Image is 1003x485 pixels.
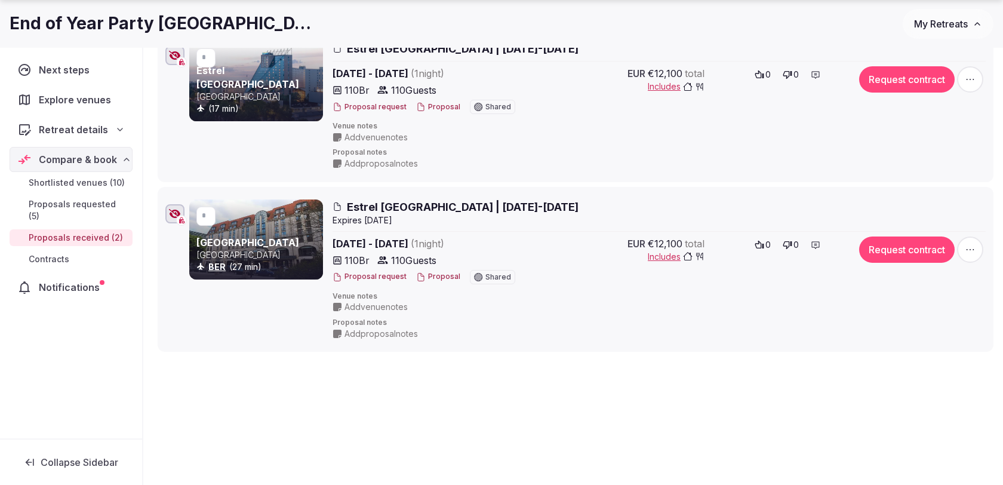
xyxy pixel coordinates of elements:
[10,12,315,35] h1: End of Year Party [GEOGRAPHIC_DATA]
[685,237,704,251] span: total
[333,291,986,302] span: Venue notes
[411,238,444,250] span: ( 1 night )
[903,9,993,39] button: My Retreats
[333,214,986,226] div: Expire s [DATE]
[648,66,682,81] span: €12,100
[391,83,436,97] span: 110 Guests
[344,83,370,97] span: 110 Br
[10,196,133,225] a: Proposals requested (5)
[391,253,436,268] span: 110 Guests
[333,121,986,131] span: Venue notes
[39,93,116,107] span: Explore venues
[333,318,986,328] span: Proposal notes
[196,91,321,103] p: [GEOGRAPHIC_DATA]
[39,63,94,77] span: Next steps
[333,102,407,112] button: Proposal request
[344,328,418,340] span: Add proposal notes
[196,237,299,248] a: [GEOGRAPHIC_DATA]
[10,449,133,475] button: Collapse Sidebar
[416,102,460,112] button: Proposal
[344,253,370,268] span: 110 Br
[333,148,986,158] span: Proposal notes
[765,239,771,251] span: 0
[347,199,579,214] span: Estrel [GEOGRAPHIC_DATA] | [DATE]-[DATE]
[39,280,104,294] span: Notifications
[411,67,444,79] span: ( 1 night )
[29,177,125,189] span: Shortlisted venues (10)
[196,261,321,273] div: (27 min)
[196,103,321,115] div: (17 min)
[333,272,407,282] button: Proposal request
[344,301,408,313] span: Add venue notes
[859,237,955,263] button: Request contract
[333,237,543,251] span: [DATE] - [DATE]
[29,253,69,265] span: Contracts
[779,237,802,253] button: 0
[347,41,579,56] span: Estrel [GEOGRAPHIC_DATA] | [DATE]-[DATE]
[196,249,321,261] p: [GEOGRAPHIC_DATA]
[208,262,226,272] a: BER
[41,456,118,468] span: Collapse Sidebar
[10,174,133,191] a: Shortlisted venues (10)
[648,81,704,93] button: Includes
[29,232,123,244] span: Proposals received (2)
[10,251,133,268] a: Contracts
[344,158,418,170] span: Add proposal notes
[485,103,511,110] span: Shared
[416,272,460,282] button: Proposal
[751,66,774,83] button: 0
[648,237,682,251] span: €12,100
[39,122,108,137] span: Retreat details
[196,65,299,90] a: Estrel [GEOGRAPHIC_DATA]
[344,131,408,143] span: Add venue notes
[914,18,968,30] span: My Retreats
[10,229,133,246] a: Proposals received (2)
[779,66,802,83] button: 0
[859,66,955,93] button: Request contract
[751,237,774,253] button: 0
[685,66,704,81] span: total
[765,69,771,81] span: 0
[627,66,645,81] span: EUR
[39,152,117,167] span: Compare & book
[10,275,133,300] a: Notifications
[29,198,128,222] span: Proposals requested (5)
[333,66,543,81] span: [DATE] - [DATE]
[485,274,511,281] span: Shared
[10,57,133,82] a: Next steps
[793,239,799,251] span: 0
[10,87,133,112] a: Explore venues
[793,69,799,81] span: 0
[627,237,645,251] span: EUR
[648,251,704,263] button: Includes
